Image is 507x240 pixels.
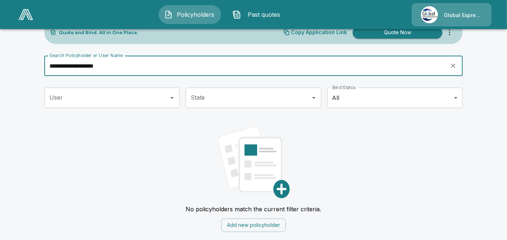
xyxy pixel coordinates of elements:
[176,10,216,19] span: Policyholders
[221,219,286,232] button: Add new policyholder
[59,30,138,35] p: Quote and Bind. All in One Place.
[448,60,459,71] button: clear search
[19,9,33,20] img: AA Logo
[186,205,321,213] p: No policyholders match the current filter criteria.
[221,221,286,228] a: Add new policyholder
[291,30,347,35] p: Copy Application Link
[159,5,221,24] button: Policyholders IconPolicyholders
[167,93,177,103] button: Open
[353,27,442,39] button: Quote Now
[332,84,356,91] label: Bind Status
[232,10,241,19] img: Past quotes Icon
[421,6,438,23] img: Agency Icon
[444,12,482,19] p: Global Express Underwriters
[442,25,457,40] button: more
[412,3,491,26] a: Agency IconGlobal Express Underwriters
[309,93,319,103] button: Open
[244,10,284,19] span: Past quotes
[49,52,123,59] label: Search Policyholder or User Name
[350,27,442,39] a: Quote Now
[327,88,463,108] div: All
[164,10,173,19] img: Policyholders Icon
[227,5,289,24] button: Past quotes IconPast quotes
